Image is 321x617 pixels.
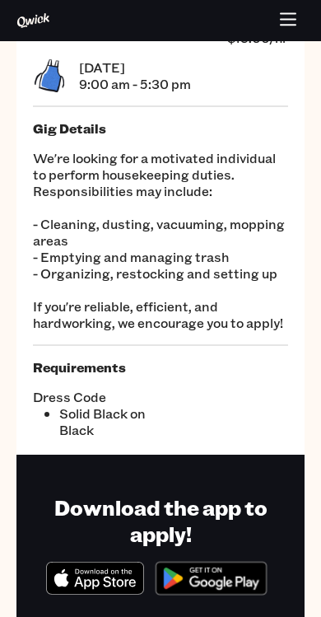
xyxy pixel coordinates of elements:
[79,76,191,92] span: 9:00 am - 5:30 pm
[33,120,288,137] h5: Gig Details
[79,59,191,76] span: [DATE]
[33,150,288,331] p: We're looking for a motivated individual to perform housekeeping duties. Responsibilities may inc...
[59,405,160,438] li: Solid Black on Black
[30,494,291,547] h1: Download the app to apply!
[147,554,275,603] img: Get it on Google Play
[33,359,288,376] h5: Requirements
[46,581,145,598] a: Download on the App Store
[33,389,160,405] span: Dress Code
